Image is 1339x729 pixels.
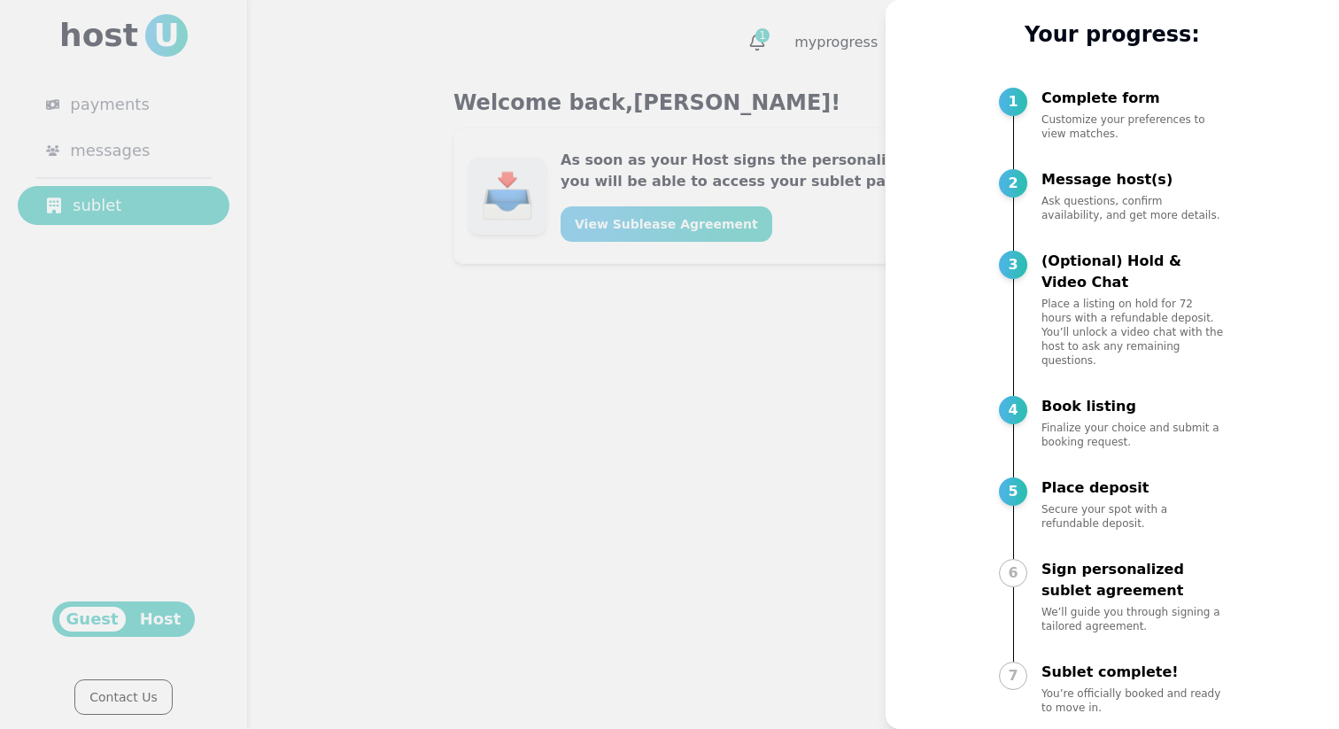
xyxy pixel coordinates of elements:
p: Sublet complete! [1041,662,1226,683]
p: Sign personalized sublet agreement [1041,559,1226,601]
p: Book listing [1041,396,1226,417]
div: 7 [999,662,1027,690]
div: 3 [999,251,1027,279]
p: You’re officially booked and ready to move in. [1041,686,1226,715]
div: 5 [999,477,1027,506]
p: We’ll guide you through signing a tailored agreement. [1041,605,1226,633]
p: Place deposit [1041,477,1226,499]
div: 2 [999,169,1027,198]
p: Your progress: [999,20,1226,49]
p: Secure your spot with a refundable deposit. [1041,502,1226,531]
p: Ask questions, confirm availability, and get more details. [1041,194,1226,222]
p: Place a listing on hold for 72 hours with a refundable deposit. You’ll unlock a video chat with t... [1041,297,1226,368]
div: 1 [999,88,1027,116]
p: Complete form [1041,88,1226,109]
p: Finalize your choice and submit a booking request. [1041,421,1226,449]
p: Message host(s) [1041,169,1226,190]
div: 6 [999,559,1027,587]
p: Customize your preferences to view matches. [1041,112,1226,141]
div: 4 [999,396,1027,424]
p: (Optional) Hold & Video Chat [1041,251,1226,293]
